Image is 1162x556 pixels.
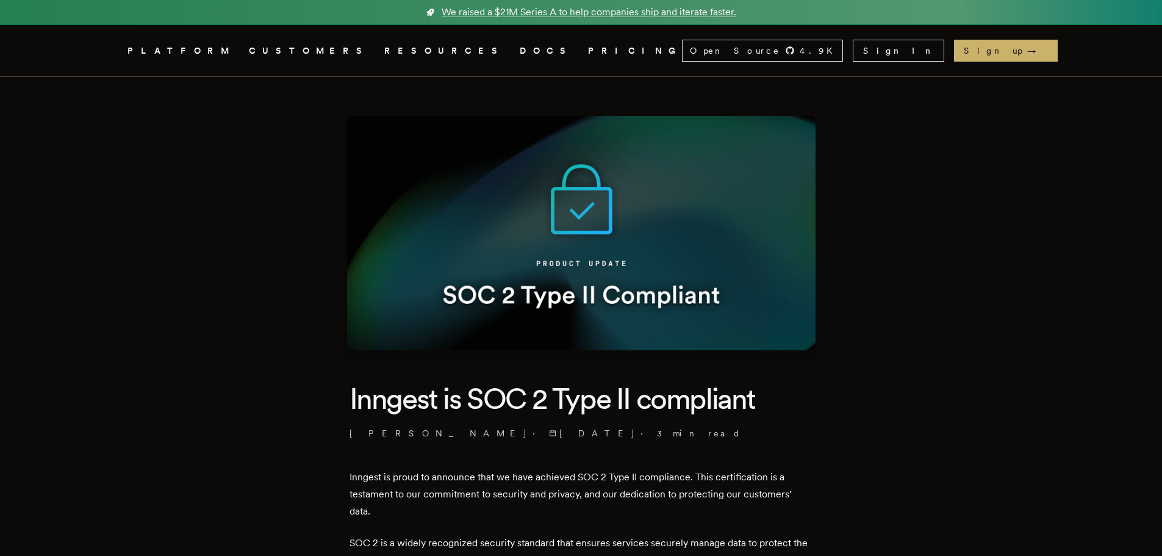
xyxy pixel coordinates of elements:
button: PLATFORM [127,43,234,59]
a: DOCS [520,43,573,59]
span: 4.9 K [800,45,840,57]
a: Sign up [954,40,1058,62]
a: Sign In [853,40,944,62]
span: [DATE] [549,427,636,439]
span: 3 min read [657,427,741,439]
a: PRICING [588,43,682,59]
p: Inngest is proud to announce that we have achieved SOC 2 Type II compliance. This certification i... [350,469,813,520]
button: RESOURCES [384,43,505,59]
nav: Global [93,25,1069,76]
h1: Inngest is SOC 2 Type II compliant [350,380,813,417]
a: [PERSON_NAME] [350,427,528,439]
a: CUSTOMERS [249,43,370,59]
span: → [1027,45,1048,57]
p: · · [350,427,813,439]
span: Open Source [690,45,780,57]
img: Featured image for Inngest is SOC 2 Type II compliant blog post [347,116,816,350]
span: We raised a $21M Series A to help companies ship and iterate faster. [442,5,736,20]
